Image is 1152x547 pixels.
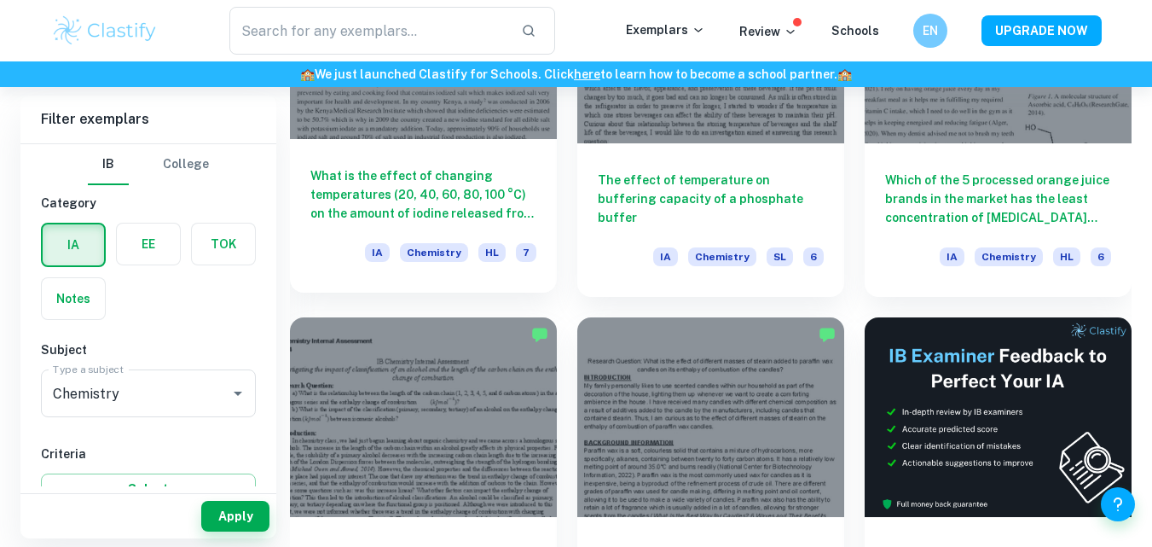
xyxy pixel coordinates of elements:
span: Chemistry [688,247,756,266]
p: Review [739,22,797,41]
h6: What is the effect of changing temperatures (20, 40, 60, 80, 100 °C) on the amount of iodine rele... [310,166,536,223]
button: UPGRADE NOW [981,15,1102,46]
h6: EN [920,21,940,40]
h6: Criteria [41,445,256,463]
span: 🏫 [300,67,315,81]
button: Open [226,381,250,405]
div: Filter type choice [88,144,209,185]
a: Schools [831,24,879,38]
span: 🏫 [837,67,852,81]
span: 7 [516,243,536,262]
h6: Category [41,194,256,212]
span: SL [767,247,793,266]
span: HL [478,243,506,262]
button: EN [913,14,947,48]
span: 6 [803,247,824,266]
span: Chemistry [400,243,468,262]
img: Marked [819,326,836,343]
h6: We just launched Clastify for Schools. Click to learn how to become a school partner. [3,65,1149,84]
span: IA [653,247,678,266]
h6: Subject [41,340,256,359]
span: Chemistry [975,247,1043,266]
img: Clastify logo [51,14,159,48]
span: IA [365,243,390,262]
h6: Which of the 5 processed orange juice brands in the market has the least concentration of [MEDICA... [885,171,1111,227]
p: Exemplars [626,20,705,39]
button: College [163,144,209,185]
a: here [574,67,600,81]
span: HL [1053,247,1080,266]
button: TOK [192,224,255,265]
span: IA [940,247,964,266]
img: Thumbnail [865,317,1132,518]
button: Notes [42,278,105,319]
button: Help and Feedback [1101,487,1135,521]
button: IB [88,144,129,185]
button: IA [43,224,104,265]
h6: The effect of temperature on buffering capacity of a phosphate buffer [598,171,824,227]
img: Marked [531,326,548,343]
h6: Filter exemplars [20,96,276,143]
button: EE [117,224,180,265]
label: Type a subject [53,362,124,376]
button: Select [41,474,256,504]
button: Apply [201,501,269,532]
input: Search for any exemplars... [229,7,508,55]
span: 6 [1091,247,1111,266]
